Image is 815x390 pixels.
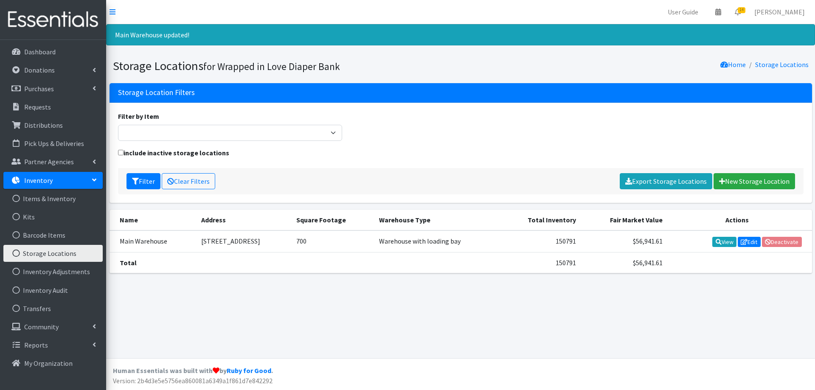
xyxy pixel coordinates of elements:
a: Transfers [3,300,103,317]
small: for Wrapped in Love Diaper Bank [203,60,340,73]
a: Community [3,318,103,335]
th: Address [196,210,292,230]
div: Main Warehouse updated! [106,24,815,45]
a: User Guide [661,3,705,20]
a: Partner Agencies [3,153,103,170]
td: Main Warehouse [110,230,196,253]
label: include inactive storage locations [118,148,229,158]
p: Partner Agencies [24,157,74,166]
a: Inventory Adjustments [3,263,103,280]
a: Inventory Audit [3,282,103,299]
a: Pick Ups & Deliveries [3,135,103,152]
a: Ruby for Good [227,366,271,375]
a: Items & Inventory [3,190,103,207]
a: [PERSON_NAME] [748,3,812,20]
th: Square Footage [291,210,374,230]
td: 700 [291,230,374,253]
p: Dashboard [24,48,56,56]
p: Inventory [24,176,53,185]
a: Kits [3,208,103,225]
label: Filter by Item [118,111,159,121]
td: $56,941.61 [581,252,668,273]
a: Storage Locations [755,60,809,69]
a: Home [720,60,746,69]
td: 150791 [500,252,581,273]
a: Inventory [3,172,103,189]
p: Purchases [24,84,54,93]
strong: Total [120,258,137,267]
p: Donations [24,66,55,74]
a: Dashboard [3,43,103,60]
a: Edit [738,237,761,247]
a: Export Storage Locations [620,173,712,189]
p: Reports [24,341,48,349]
h3: Storage Location Filters [118,88,195,97]
p: Community [24,323,59,331]
input: include inactive storage locations [118,150,124,155]
a: My Organization [3,355,103,372]
a: Storage Locations [3,245,103,262]
th: Total Inventory [500,210,581,230]
a: Reports [3,337,103,354]
a: Barcode Items [3,227,103,244]
td: Warehouse with loading bay [374,230,500,253]
th: Actions [668,210,812,230]
a: New Storage Location [714,173,795,189]
td: 150791 [500,230,581,253]
a: View [712,237,736,247]
img: HumanEssentials [3,6,103,34]
button: Filter [126,173,160,189]
span: Version: 2b4d3e5e5756ea860081a6349a1f861d7e842292 [113,376,273,385]
p: Requests [24,103,51,111]
a: Purchases [3,80,103,97]
a: 14 [728,3,748,20]
span: 14 [738,7,745,13]
th: Name [110,210,196,230]
p: Distributions [24,121,63,129]
th: Warehouse Type [374,210,500,230]
p: Pick Ups & Deliveries [24,139,84,148]
strong: Human Essentials was built with by . [113,366,273,375]
a: Distributions [3,117,103,134]
td: [STREET_ADDRESS] [196,230,292,253]
p: My Organization [24,359,73,368]
a: Requests [3,98,103,115]
a: Clear Filters [162,173,215,189]
th: Fair Market Value [581,210,668,230]
td: $56,941.61 [581,230,668,253]
a: Donations [3,62,103,79]
h1: Storage Locations [113,59,458,73]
